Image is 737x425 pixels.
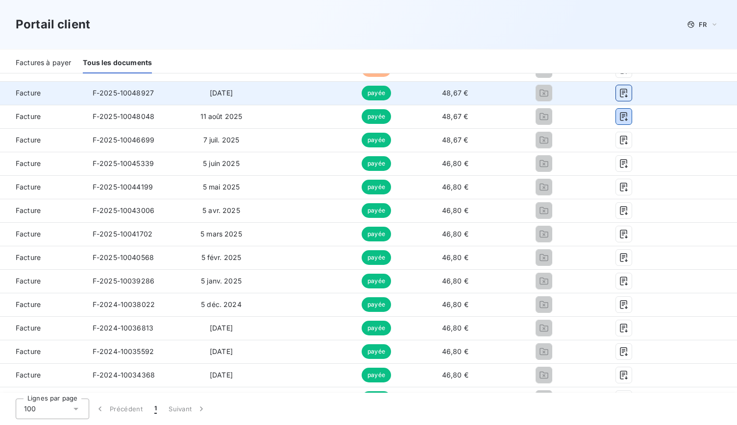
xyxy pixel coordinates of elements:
[8,135,77,145] span: Facture
[442,277,468,285] span: 46,80 €
[8,229,77,239] span: Facture
[362,274,391,288] span: payée
[8,182,77,192] span: Facture
[203,183,240,191] span: 5 mai 2025
[362,297,391,312] span: payée
[442,324,468,332] span: 46,80 €
[362,133,391,147] span: payée
[210,324,233,332] span: [DATE]
[200,230,242,238] span: 5 mars 2025
[8,88,77,98] span: Facture
[362,227,391,241] span: payée
[362,109,391,124] span: payée
[201,300,242,308] span: 5 déc. 2024
[201,253,242,261] span: 5 févr. 2025
[210,347,233,355] span: [DATE]
[154,404,157,414] span: 1
[163,399,212,419] button: Suivant
[8,347,77,356] span: Facture
[699,21,707,28] span: FR
[16,53,71,73] div: Factures à payer
[93,253,154,261] span: F-2025-10040568
[210,371,233,379] span: [DATE]
[93,277,154,285] span: F-2025-10039286
[89,399,148,419] button: Précédent
[93,112,154,120] span: F-2025-10048048
[442,112,468,120] span: 48,67 €
[93,183,153,191] span: F-2025-10044199
[93,136,154,144] span: F-2025-10046699
[8,206,77,215] span: Facture
[442,136,468,144] span: 48,67 €
[201,277,242,285] span: 5 janv. 2025
[442,159,468,167] span: 46,80 €
[442,89,468,97] span: 48,67 €
[93,300,155,308] span: F-2024-10038022
[8,370,77,380] span: Facture
[442,230,468,238] span: 46,80 €
[83,53,152,73] div: Tous les documents
[8,253,77,262] span: Facture
[362,368,391,382] span: payée
[93,347,154,355] span: F-2024-10035592
[362,156,391,171] span: payée
[8,159,77,168] span: Facture
[210,89,233,97] span: [DATE]
[8,323,77,333] span: Facture
[93,159,154,167] span: F-2025-10045339
[93,206,154,214] span: F-2025-10043006
[8,300,77,309] span: Facture
[362,344,391,359] span: payée
[203,159,240,167] span: 5 juin 2025
[148,399,163,419] button: 1
[362,250,391,265] span: payée
[442,253,468,261] span: 46,80 €
[203,136,240,144] span: 7 juil. 2025
[362,180,391,194] span: payée
[442,347,468,355] span: 46,80 €
[442,300,468,308] span: 46,80 €
[200,112,243,120] span: 11 août 2025
[93,89,154,97] span: F-2025-10048927
[442,371,468,379] span: 46,80 €
[442,206,468,214] span: 46,80 €
[202,206,240,214] span: 5 avr. 2025
[93,230,152,238] span: F-2025-10041702
[362,391,391,406] span: payée
[362,203,391,218] span: payée
[24,404,36,414] span: 100
[93,371,155,379] span: F-2024-10034368
[362,86,391,100] span: payée
[8,112,77,121] span: Facture
[362,321,391,335] span: payée
[8,276,77,286] span: Facture
[93,324,153,332] span: F-2024-10036813
[442,183,468,191] span: 46,80 €
[16,16,90,33] h3: Portail client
